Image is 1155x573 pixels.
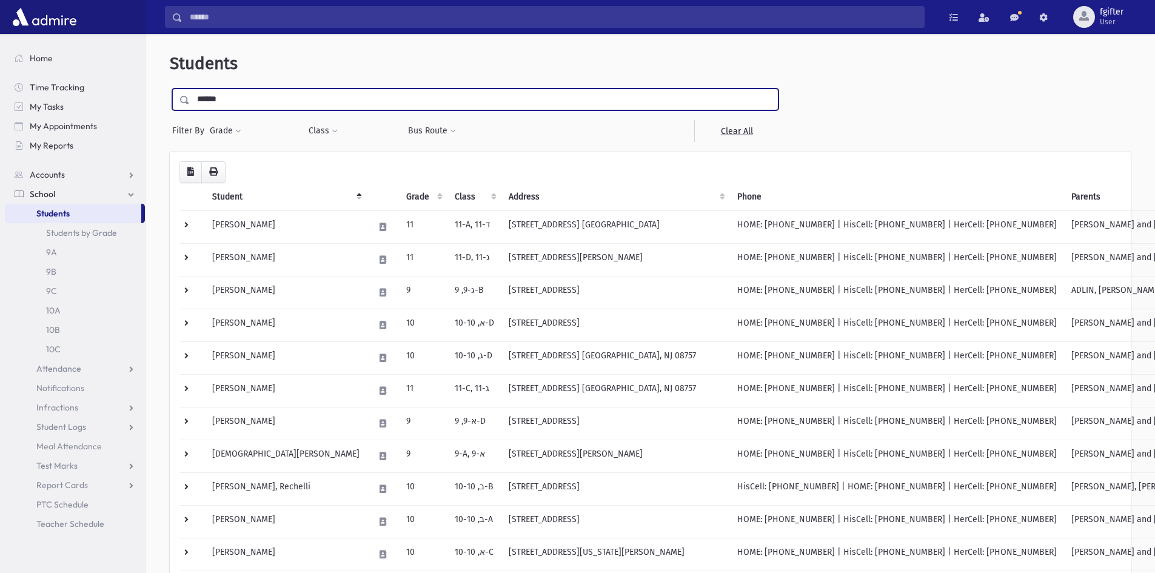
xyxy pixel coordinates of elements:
[501,341,730,374] td: [STREET_ADDRESS] [GEOGRAPHIC_DATA], NJ 08757
[399,210,447,243] td: 11
[205,407,367,440] td: [PERSON_NAME]
[399,472,447,505] td: 10
[399,440,447,472] td: 9
[5,437,145,456] a: Meal Attendance
[447,341,501,374] td: 10-ג, 10-D
[5,136,145,155] a: My Reports
[182,6,924,28] input: Search
[205,276,367,309] td: [PERSON_NAME]
[205,341,367,374] td: [PERSON_NAME]
[5,204,141,223] a: Students
[447,243,501,276] td: 11-D, 11-ג
[179,161,202,183] button: CSV
[205,243,367,276] td: [PERSON_NAME]
[201,161,226,183] button: Print
[730,505,1064,538] td: HOME: [PHONE_NUMBER] | HisCell: [PHONE_NUMBER] | HerCell: [PHONE_NUMBER]
[5,398,145,417] a: Infractions
[5,49,145,68] a: Home
[399,276,447,309] td: 9
[5,359,145,378] a: Attendance
[447,374,501,407] td: 11-C, 11-ג
[730,243,1064,276] td: HOME: [PHONE_NUMBER] | HisCell: [PHONE_NUMBER] | HerCell: [PHONE_NUMBER]
[36,383,84,394] span: Notifications
[447,472,501,505] td: 10-ב, 10-B
[5,243,145,262] a: 9A
[36,421,86,432] span: Student Logs
[5,97,145,116] a: My Tasks
[5,495,145,514] a: PTC Schedule
[447,309,501,341] td: 10-א, 10-D
[205,374,367,407] td: [PERSON_NAME]
[730,407,1064,440] td: HOME: [PHONE_NUMBER] | HisCell: [PHONE_NUMBER] | HerCell: [PHONE_NUMBER]
[170,53,238,73] span: Students
[730,183,1064,211] th: Phone
[36,480,88,491] span: Report Cards
[730,440,1064,472] td: HOME: [PHONE_NUMBER] | HisCell: [PHONE_NUMBER] | HerCell: [PHONE_NUMBER]
[5,456,145,475] a: Test Marks
[447,440,501,472] td: 9-A, א-9
[30,121,97,132] span: My Appointments
[5,340,145,359] a: 10C
[501,309,730,341] td: [STREET_ADDRESS]
[5,184,145,204] a: School
[501,210,730,243] td: [STREET_ADDRESS] [GEOGRAPHIC_DATA]
[30,101,64,112] span: My Tasks
[407,120,457,142] button: Bus Route
[308,120,338,142] button: Class
[205,505,367,538] td: [PERSON_NAME]
[172,124,209,137] span: Filter By
[447,538,501,571] td: 10-א, 10-C
[447,276,501,309] td: ג-9, 9-B
[1100,7,1123,17] span: fgifter
[36,402,78,413] span: Infractions
[730,374,1064,407] td: HOME: [PHONE_NUMBER] | HisCell: [PHONE_NUMBER] | HerCell: [PHONE_NUMBER]
[5,417,145,437] a: Student Logs
[501,407,730,440] td: [STREET_ADDRESS]
[10,5,79,29] img: AdmirePro
[36,460,78,471] span: Test Marks
[399,538,447,571] td: 10
[205,210,367,243] td: [PERSON_NAME]
[5,165,145,184] a: Accounts
[730,341,1064,374] td: HOME: [PHONE_NUMBER] | HisCell: [PHONE_NUMBER] | HerCell: [PHONE_NUMBER]
[5,475,145,495] a: Report Cards
[5,378,145,398] a: Notifications
[5,281,145,301] a: 9C
[36,518,104,529] span: Teacher Schedule
[36,441,102,452] span: Meal Attendance
[205,472,367,505] td: [PERSON_NAME], Rechelli
[5,514,145,534] a: Teacher Schedule
[5,116,145,136] a: My Appointments
[30,169,65,180] span: Accounts
[730,210,1064,243] td: HOME: [PHONE_NUMBER] | HisCell: [PHONE_NUMBER] | HerCell: [PHONE_NUMBER]
[730,538,1064,571] td: HOME: [PHONE_NUMBER] | HisCell: [PHONE_NUMBER] | HerCell: [PHONE_NUMBER]
[730,276,1064,309] td: HOME: [PHONE_NUMBER] | HisCell: [PHONE_NUMBER] | HerCell: [PHONE_NUMBER]
[30,189,55,199] span: School
[501,538,730,571] td: [STREET_ADDRESS][US_STATE][PERSON_NAME]
[447,407,501,440] td: א-9, 9-D
[399,243,447,276] td: 11
[501,276,730,309] td: [STREET_ADDRESS]
[1100,17,1123,27] span: User
[399,407,447,440] td: 9
[5,262,145,281] a: 9B
[36,208,70,219] span: Students
[5,320,145,340] a: 10B
[501,183,730,211] th: Address: activate to sort column ascending
[30,82,84,93] span: Time Tracking
[501,472,730,505] td: [STREET_ADDRESS]
[399,374,447,407] td: 11
[5,78,145,97] a: Time Tracking
[501,374,730,407] td: [STREET_ADDRESS] [GEOGRAPHIC_DATA], NJ 08757
[730,309,1064,341] td: HOME: [PHONE_NUMBER] | HisCell: [PHONE_NUMBER] | HerCell: [PHONE_NUMBER]
[447,505,501,538] td: 10-ב, 10-A
[694,120,778,142] a: Clear All
[399,505,447,538] td: 10
[447,210,501,243] td: 11-A, 11-ד
[36,363,81,374] span: Attendance
[399,309,447,341] td: 10
[447,183,501,211] th: Class: activate to sort column ascending
[5,301,145,320] a: 10A
[30,53,53,64] span: Home
[5,223,145,243] a: Students by Grade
